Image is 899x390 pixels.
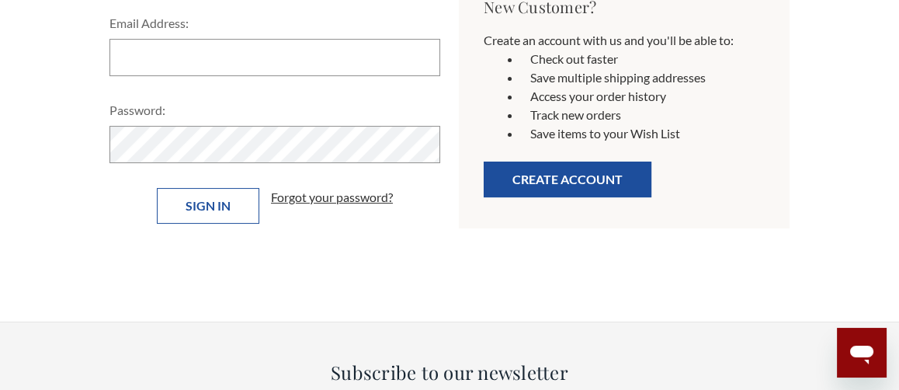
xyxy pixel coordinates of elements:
li: Track new orders [521,106,765,124]
li: Save items to your Wish List [521,124,765,143]
iframe: Button to launch messaging window [837,328,887,378]
label: Password: [109,101,440,120]
li: Access your order history [521,87,765,106]
a: Forgot your password? [271,188,393,207]
li: Check out faster [521,50,765,68]
label: Email Address: [109,14,440,33]
li: Save multiple shipping addresses [521,68,765,87]
a: Create Account [484,176,651,191]
p: Create an account with us and you'll be able to: [484,31,765,50]
button: Create Account [484,162,651,197]
h3: Subscribe to our newsletter [156,358,743,386]
input: Sign in [157,188,259,224]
